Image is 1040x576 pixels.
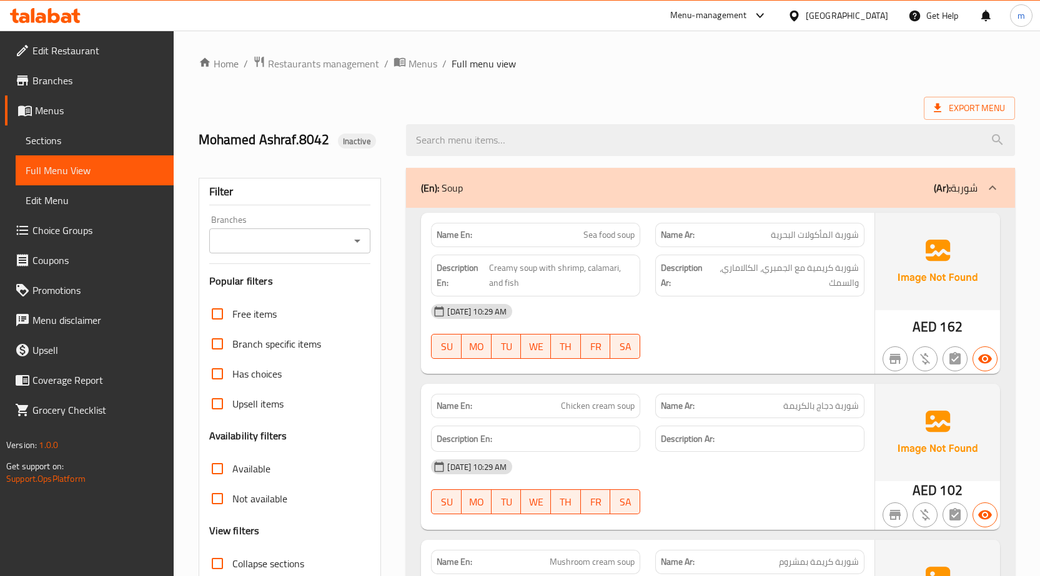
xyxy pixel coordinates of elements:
span: SA [615,338,635,356]
span: Get support on: [6,458,64,474]
span: MO [467,338,487,356]
a: Coupons [5,245,174,275]
h3: Availability filters [209,429,287,443]
nav: breadcrumb [199,56,1015,72]
button: TH [551,489,581,514]
span: Coverage Report [32,373,164,388]
span: Mushroom cream soup [550,555,635,569]
span: Edit Restaurant [32,43,164,58]
span: TU [497,338,517,356]
a: Edit Restaurant [5,36,174,66]
button: SU [431,489,462,514]
div: Menu-management [670,8,747,23]
span: Has choices [232,366,282,381]
strong: Name En: [437,555,472,569]
button: Open [349,232,366,250]
li: / [384,56,389,71]
img: Ae5nvW7+0k+MAAAAAElFTkSuQmCC [875,213,1000,310]
strong: Name Ar: [661,555,695,569]
strong: Name En: [437,399,472,412]
span: 162 [939,315,962,339]
span: Version: [6,437,37,453]
button: Not branch specific item [883,346,908,371]
span: Full menu view [452,56,516,71]
span: Branches [32,73,164,88]
li: / [442,56,447,71]
span: Restaurants management [268,56,379,71]
div: (En): Soup(Ar):شوربة [406,168,1015,208]
a: Support.OpsPlatform [6,471,86,487]
span: Edit Menu [26,193,164,208]
span: Not available [232,491,287,506]
a: Choice Groups [5,215,174,245]
a: Home [199,56,239,71]
span: SU [437,493,457,511]
a: Coverage Report [5,365,174,395]
a: Edit Menu [16,185,174,215]
span: Coupons [32,253,164,268]
input: search [406,124,1015,156]
span: SU [437,338,457,356]
strong: Name En: [437,228,472,242]
span: Export Menu [924,97,1015,120]
span: [DATE] 10:29 AM [442,306,512,318]
span: 1.0.0 [39,437,58,453]
span: AED [913,478,937,502]
span: Full Menu View [26,163,164,178]
button: Not branch specific item [883,502,908,527]
span: WE [526,338,546,356]
span: Upsell [32,343,164,358]
button: TH [551,334,581,359]
span: TU [497,493,517,511]
span: Collapse sections [232,556,304,571]
button: Purchased item [913,502,938,527]
strong: Description Ar: [661,431,715,447]
a: Menu disclaimer [5,305,174,335]
h2: Mohamed Ashraf.8042 [199,130,392,149]
div: [GEOGRAPHIC_DATA] [806,9,888,22]
span: [DATE] 10:29 AM [442,461,512,473]
span: Sea food soup [583,228,635,242]
button: MO [462,334,492,359]
button: Purchased item [913,346,938,371]
span: Inactive [338,135,376,147]
span: Export Menu [934,100,1005,116]
span: Free items [232,306,277,321]
a: Grocery Checklist [5,395,174,425]
span: Chicken cream soup [561,399,635,412]
button: Available [973,502,998,527]
span: Choice Groups [32,223,164,238]
button: WE [521,489,551,514]
p: Soup [421,180,463,195]
h3: View filters [209,524,260,538]
span: TH [556,338,576,356]
strong: Name Ar: [661,399,695,412]
a: Sections [16,125,174,155]
button: FR [581,489,611,514]
strong: Description Ar: [661,260,708,291]
span: SA [615,493,635,511]
span: FR [586,493,606,511]
a: Promotions [5,275,174,305]
h3: Popular filters [209,274,371,288]
button: Available [973,346,998,371]
a: Upsell [5,335,174,365]
a: Full Menu View [16,155,174,185]
button: SU [431,334,462,359]
li: / [244,56,248,71]
span: Menus [35,103,164,118]
span: شوربة كريمة بمشروم [779,555,859,569]
button: FR [581,334,611,359]
button: SA [610,489,640,514]
span: Promotions [32,283,164,298]
span: Branch specific items [232,336,321,351]
span: FR [586,338,606,356]
span: TH [556,493,576,511]
span: Menus [409,56,437,71]
span: Grocery Checklist [32,403,164,417]
a: Menus [394,56,437,72]
div: Inactive [338,134,376,149]
button: TU [492,489,522,514]
span: Sections [26,133,164,148]
span: Upsell items [232,396,284,411]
